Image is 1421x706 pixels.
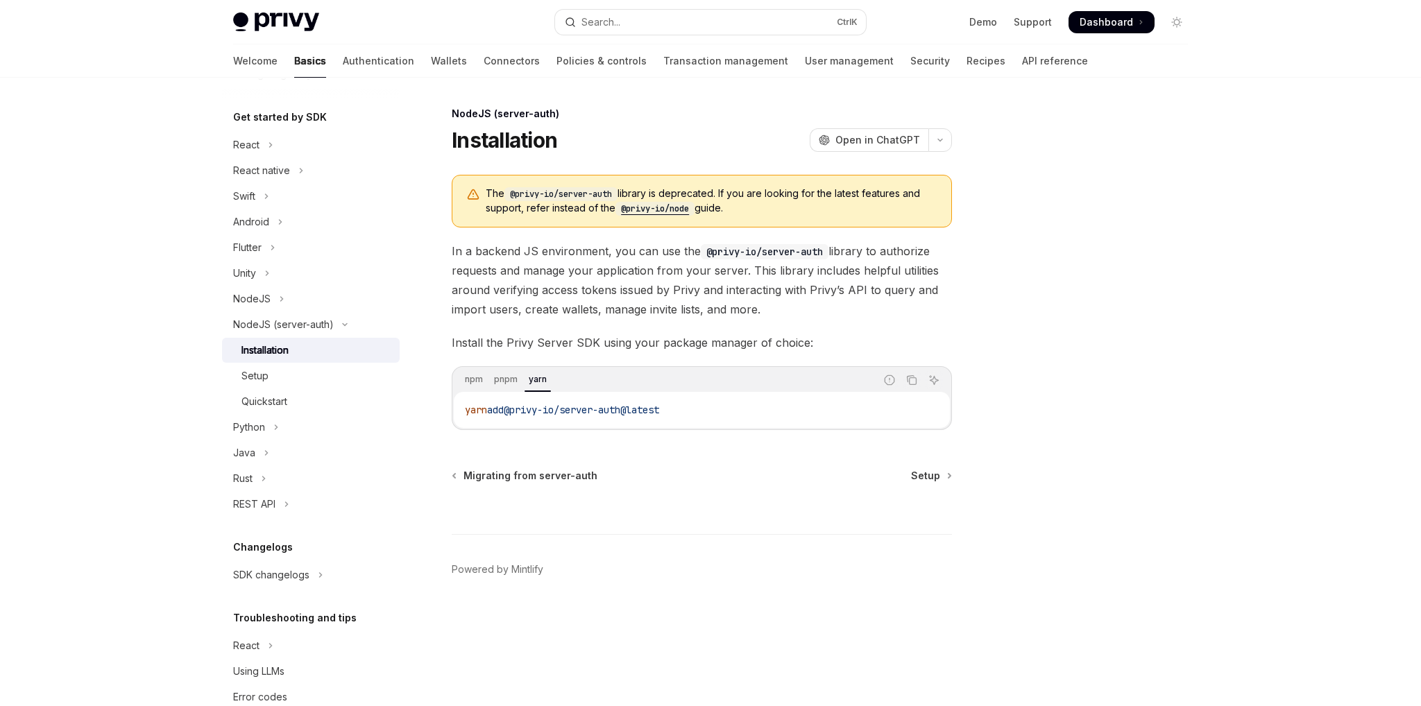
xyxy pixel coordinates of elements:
h5: Get started by SDK [233,109,327,126]
div: NodeJS (server-auth) [452,107,952,121]
a: Quickstart [222,389,400,414]
button: Copy the contents from the code block [903,371,921,389]
button: Toggle Java section [222,440,400,465]
a: Recipes [967,44,1005,78]
h5: Changelogs [233,539,293,556]
button: Toggle REST API section [222,492,400,517]
span: @privy-io/server-auth@latest [504,404,659,416]
button: Toggle React section [222,132,400,157]
div: Error codes [233,689,287,705]
a: Demo [969,15,997,29]
h5: Troubleshooting and tips [233,610,357,626]
span: Dashboard [1080,15,1133,29]
a: Setup [222,363,400,388]
div: Installation [241,342,289,359]
button: Toggle Rust section [222,466,400,491]
button: Toggle React section [222,633,400,658]
div: REST API [233,496,275,513]
a: Powered by Mintlify [452,562,543,576]
img: light logo [233,12,319,32]
div: yarn [525,371,551,388]
code: @privy-io/node [615,202,695,216]
button: Toggle dark mode [1166,11,1188,33]
svg: Warning [466,188,480,202]
button: Toggle Android section [222,209,400,234]
div: npm [461,371,487,388]
span: Open in ChatGPT [835,133,920,147]
button: Open in ChatGPT [810,128,928,152]
button: Toggle Python section [222,415,400,440]
span: yarn [465,404,487,416]
span: Install the Privy Server SDK using your package manager of choice: [452,333,952,352]
span: Setup [911,469,940,483]
a: Transaction management [663,44,788,78]
div: Flutter [233,239,262,256]
div: Quickstart [241,393,287,410]
span: Ctrl K [837,17,858,28]
a: Installation [222,338,400,363]
code: @privy-io/server-auth [504,187,618,201]
div: Python [233,419,265,436]
button: Toggle Unity section [222,261,400,286]
button: Ask AI [925,371,943,389]
div: Setup [241,368,269,384]
button: Toggle Flutter section [222,235,400,260]
div: NodeJS [233,291,271,307]
a: Authentication [343,44,414,78]
a: User management [805,44,894,78]
a: Setup [911,469,951,483]
div: SDK changelogs [233,567,309,583]
a: Using LLMs [222,659,400,684]
a: Welcome [233,44,278,78]
a: Dashboard [1069,11,1155,33]
div: Unity [233,265,256,282]
button: Toggle NodeJS section [222,286,400,311]
a: Basics [294,44,326,78]
div: pnpm [490,371,522,388]
h1: Installation [452,128,557,153]
div: Using LLMs [233,663,284,680]
a: Security [910,44,950,78]
div: React native [233,162,290,179]
button: Toggle SDK changelogs section [222,562,400,587]
button: Toggle React native section [222,158,400,183]
span: Migrating from server-auth [463,469,597,483]
a: Wallets [431,44,467,78]
span: In a backend JS environment, you can use the library to authorize requests and manage your applic... [452,241,952,319]
a: Policies & controls [556,44,647,78]
div: Android [233,214,269,230]
span: add [487,404,504,416]
a: @privy-io/node [615,202,695,214]
a: API reference [1022,44,1088,78]
div: Swift [233,188,255,205]
div: React [233,137,259,153]
button: Open search [555,10,866,35]
button: Toggle NodeJS (server-auth) section [222,312,400,337]
div: Java [233,445,255,461]
button: Report incorrect code [880,371,899,389]
div: Search... [581,14,620,31]
div: React [233,637,259,654]
a: Support [1014,15,1052,29]
div: Rust [233,470,253,487]
code: @privy-io/server-auth [701,244,828,259]
span: The library is deprecated. If you are looking for the latest features and support, refer instead ... [486,187,937,216]
button: Toggle Swift section [222,184,400,209]
div: NodeJS (server-auth) [233,316,334,333]
a: Migrating from server-auth [453,469,597,483]
a: Connectors [484,44,540,78]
